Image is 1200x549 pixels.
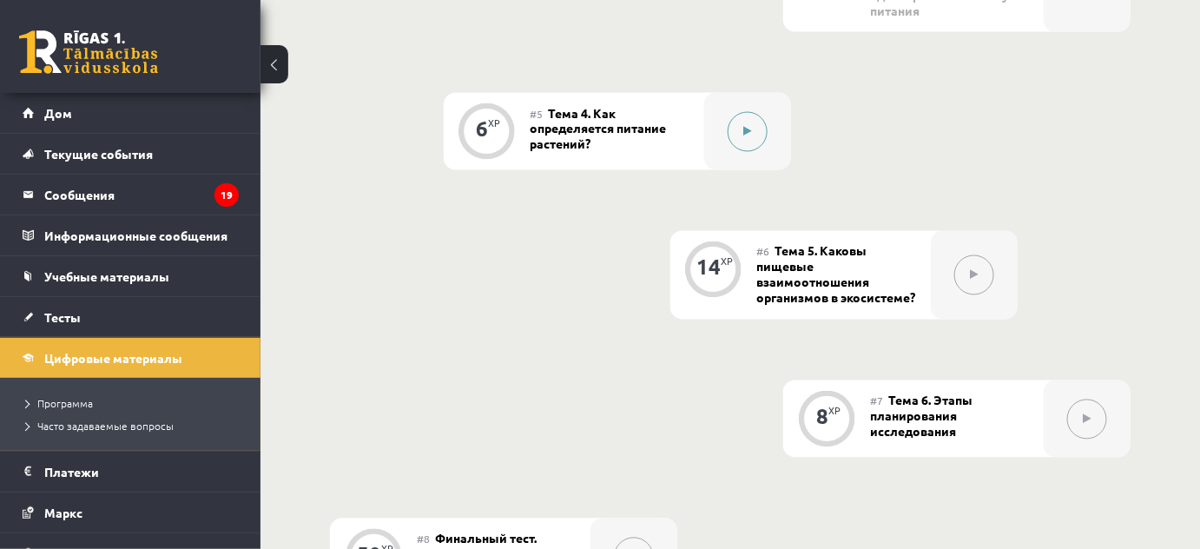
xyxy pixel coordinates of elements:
font: Программа [37,396,93,410]
font: XP [722,255,734,268]
font: Информационные сообщения [44,228,227,243]
a: Платежи [23,452,239,492]
font: #8 [417,532,430,546]
font: Тема 6. Этапы планирования исследования [870,393,973,440]
font: Часто задаваемые вопросы [37,419,174,433]
font: Маркс [44,505,82,520]
font: Учебные материалы [44,268,169,284]
a: Цифровые материалы [23,338,239,378]
a: Сообщения19 [23,175,239,215]
font: 8 [816,403,828,430]
a: Программа [26,395,243,411]
font: Тема 5. Каковы пищевые взаимоотношения организмов в экосистеме? [757,243,916,306]
font: Сообщения [44,187,115,202]
font: Цифровые материалы [44,350,182,366]
a: Маркс [23,493,239,532]
font: #6 [757,245,770,259]
font: Финальный тест. [435,531,537,546]
a: Информационные сообщения [23,215,239,255]
font: Платежи [44,464,99,480]
font: Тесты [44,309,81,325]
a: Текущие события [23,134,239,174]
font: 19 [221,188,233,202]
font: XP [489,116,501,130]
a: Часто задаваемые вопросы [26,418,243,433]
a: Дом [23,93,239,133]
a: Тесты [23,297,239,337]
font: 14 [697,254,722,281]
font: #5 [531,107,544,121]
a: Рижская 1-я средняя школа заочного обучения [19,30,158,74]
font: Текущие события [44,146,153,162]
font: #7 [870,394,883,408]
font: 6 [477,116,489,142]
a: Учебные материалы [23,256,239,296]
font: Тема 4. Как определяется питание растений? [531,105,667,152]
font: Дом [44,105,72,121]
font: XP [828,404,841,418]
